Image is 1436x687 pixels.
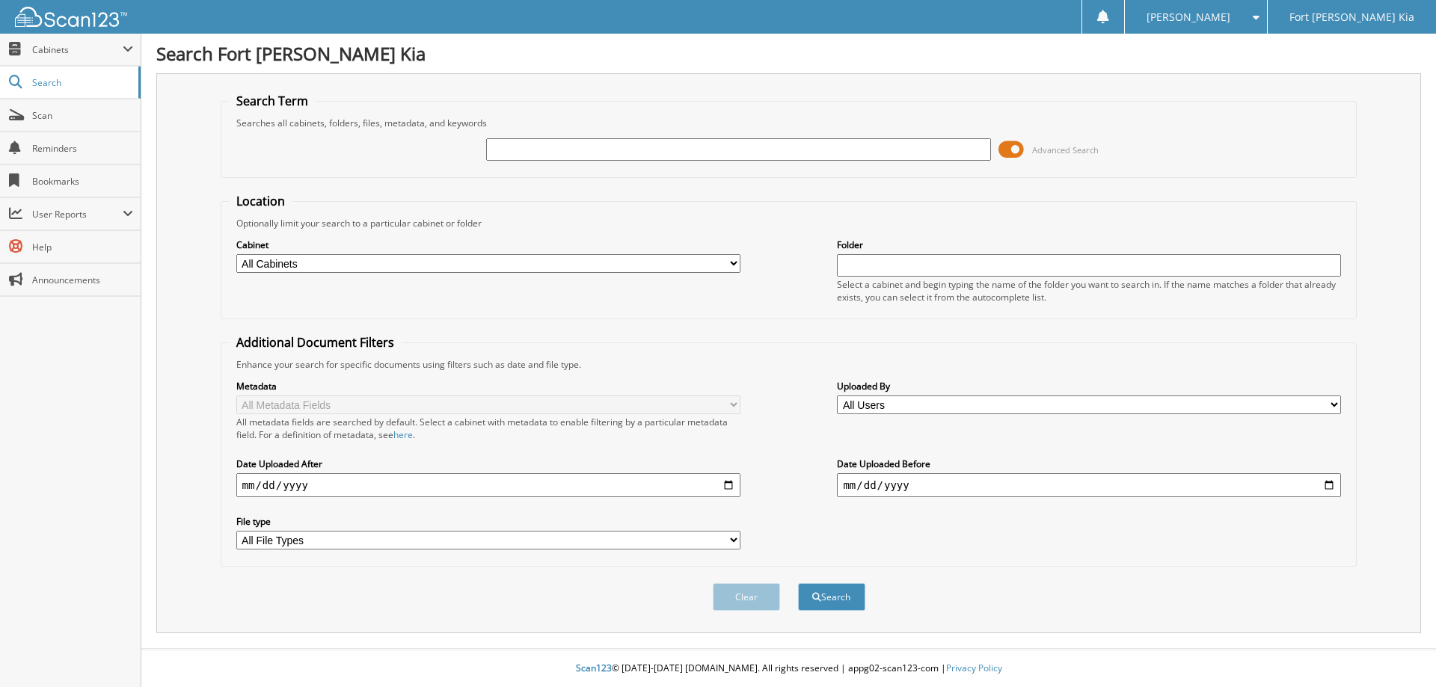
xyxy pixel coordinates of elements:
[236,473,740,497] input: start
[576,662,612,674] span: Scan123
[837,458,1341,470] label: Date Uploaded Before
[837,278,1341,304] div: Select a cabinet and begin typing the name of the folder you want to search in. If the name match...
[1032,144,1099,155] span: Advanced Search
[32,76,131,89] span: Search
[837,238,1341,251] label: Folder
[32,43,123,56] span: Cabinets
[32,175,133,188] span: Bookmarks
[393,428,413,441] a: here
[229,117,1349,129] div: Searches all cabinets, folders, files, metadata, and keywords
[32,274,133,286] span: Announcements
[156,41,1421,66] h1: Search Fort [PERSON_NAME] Kia
[1147,13,1230,22] span: [PERSON_NAME]
[32,109,133,122] span: Scan
[229,334,402,351] legend: Additional Document Filters
[236,458,740,470] label: Date Uploaded After
[236,238,740,251] label: Cabinet
[141,650,1436,687] div: © [DATE]-[DATE] [DOMAIN_NAME]. All rights reserved | appg02-scan123-com |
[236,416,740,441] div: All metadata fields are searched by default. Select a cabinet with metadata to enable filtering b...
[837,473,1341,497] input: end
[15,7,127,27] img: scan123-logo-white.svg
[32,142,133,155] span: Reminders
[229,217,1349,229] div: Optionally limit your search to a particular cabinet or folder
[946,662,1002,674] a: Privacy Policy
[713,583,780,611] button: Clear
[32,241,133,253] span: Help
[236,515,740,528] label: File type
[229,93,316,109] legend: Search Term
[798,583,865,611] button: Search
[837,380,1341,392] label: Uploaded By
[229,358,1349,371] div: Enhance your search for specific documents using filters such as date and file type.
[229,193,292,209] legend: Location
[236,380,740,392] label: Metadata
[32,208,123,221] span: User Reports
[1289,13,1414,22] span: Fort [PERSON_NAME] Kia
